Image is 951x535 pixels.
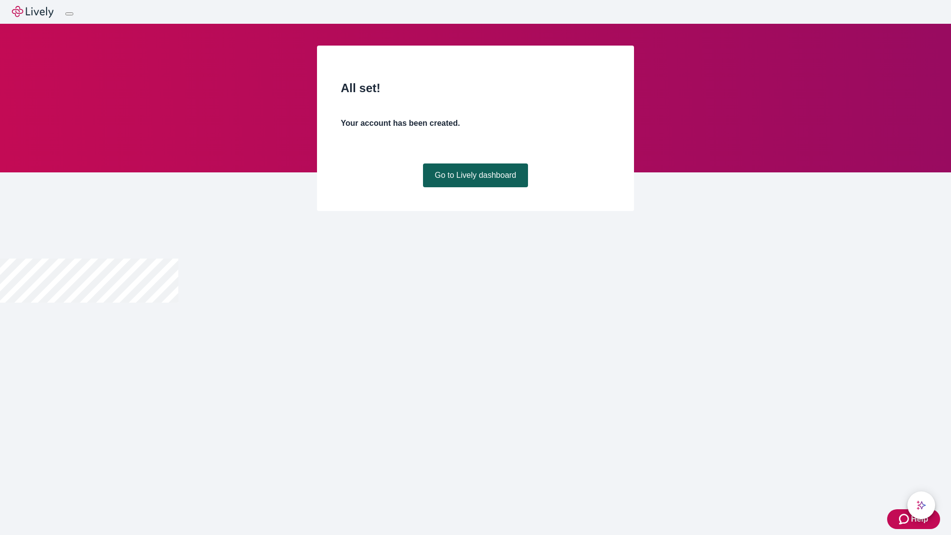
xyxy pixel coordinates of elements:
a: Go to Lively dashboard [423,163,528,187]
h2: All set! [341,79,610,97]
h4: Your account has been created. [341,117,610,129]
span: Help [911,513,928,525]
img: Lively [12,6,53,18]
button: Log out [65,12,73,15]
svg: Lively AI Assistant [916,500,926,510]
svg: Zendesk support icon [899,513,911,525]
button: Zendesk support iconHelp [887,509,940,529]
button: chat [907,491,935,519]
